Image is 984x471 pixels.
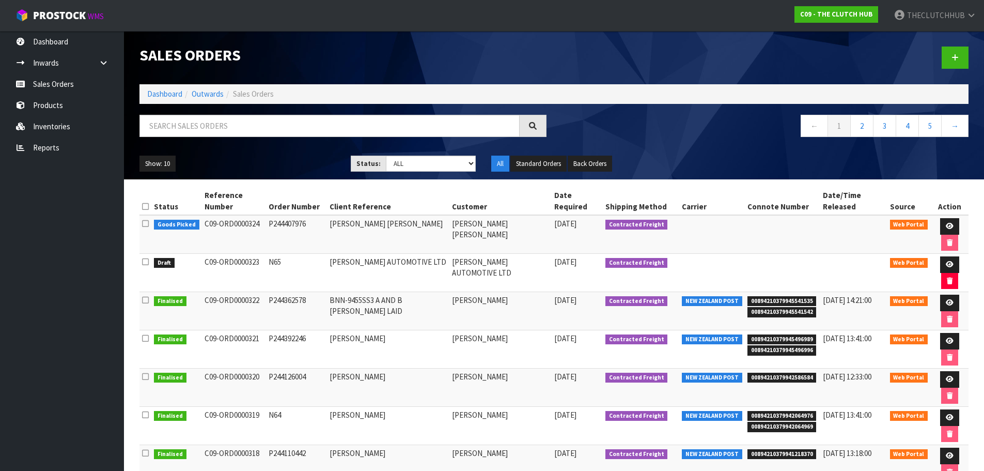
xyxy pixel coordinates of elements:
a: 4 [896,115,919,137]
span: Contracted Freight [605,335,668,345]
span: Finalised [154,296,186,307]
span: [DATE] 12:33:00 [823,372,871,382]
span: Contracted Freight [605,373,668,383]
span: NEW ZEALAND POST [682,411,742,421]
td: C09-ORD0000324 [202,215,266,254]
span: Finalised [154,335,186,345]
span: Contracted Freight [605,258,668,268]
th: Status [151,187,202,215]
span: 00894210379945496996 [747,345,817,356]
button: Back Orders [568,156,612,172]
td: C09-ORD0000323 [202,254,266,292]
span: Web Portal [890,411,928,421]
a: Outwards [192,89,224,99]
span: [DATE] [554,333,576,343]
span: ProStock [33,9,86,22]
span: [DATE] [554,410,576,420]
span: [DATE] 13:41:00 [823,410,871,420]
span: 00894210379941218370 [747,449,817,460]
td: P244362578 [266,292,327,330]
a: 5 [918,115,942,137]
span: NEW ZEALAND POST [682,335,742,345]
span: Web Portal [890,296,928,307]
th: Carrier [679,187,745,215]
span: [DATE] 13:41:00 [823,333,871,343]
span: 00894210379945541535 [747,296,817,307]
span: Web Portal [890,335,928,345]
h1: Sales Orders [139,47,546,64]
strong: C09 - THE CLUTCH HUB [800,10,872,19]
th: Connote Number [745,187,821,215]
span: Contracted Freight [605,449,668,460]
th: Shipping Method [603,187,680,215]
span: Web Portal [890,220,928,230]
td: N64 [266,407,327,445]
span: Web Portal [890,258,928,268]
th: Date/Time Released [820,187,887,215]
strong: Status: [356,159,381,168]
span: [DATE] [554,295,576,305]
span: 00894210379945496989 [747,335,817,345]
span: THECLUTCHHUB [907,10,965,20]
span: Contracted Freight [605,411,668,421]
td: P244407976 [266,215,327,254]
span: [DATE] 13:18:00 [823,448,871,458]
td: [PERSON_NAME] [449,369,552,407]
span: [DATE] [554,219,576,229]
td: BNN-9455SS3 A AND B [PERSON_NAME] LAID [327,292,449,330]
td: [PERSON_NAME] [327,330,449,369]
span: Finalised [154,411,186,421]
span: Sales Orders [233,89,274,99]
span: Draft [154,258,175,268]
span: [DATE] [554,372,576,382]
span: Web Portal [890,449,928,460]
span: [DATE] 14:21:00 [823,295,871,305]
td: [PERSON_NAME] [449,407,552,445]
a: 3 [873,115,896,137]
th: Customer [449,187,552,215]
button: Standard Orders [510,156,567,172]
button: Show: 10 [139,156,176,172]
span: [DATE] [554,257,576,267]
td: [PERSON_NAME] [449,292,552,330]
span: 00894210379945541542 [747,307,817,317]
a: Dashboard [147,89,182,99]
span: [DATE] [554,448,576,458]
span: Web Portal [890,373,928,383]
td: [PERSON_NAME] [PERSON_NAME] [327,215,449,254]
span: NEW ZEALAND POST [682,296,742,307]
td: C09-ORD0000321 [202,330,266,369]
td: P244392246 [266,330,327,369]
td: [PERSON_NAME] [449,330,552,369]
th: Client Reference [327,187,449,215]
a: → [941,115,969,137]
img: cube-alt.png [15,9,28,22]
nav: Page navigation [562,115,969,140]
td: C09-ORD0000319 [202,407,266,445]
span: Contracted Freight [605,220,668,230]
span: 00894210379942586584 [747,373,817,383]
span: Finalised [154,373,186,383]
td: [PERSON_NAME] [327,369,449,407]
td: [PERSON_NAME] AUTOMOTIVE LTD [449,254,552,292]
span: NEW ZEALAND POST [682,449,742,460]
span: 00894210379942064976 [747,411,817,421]
span: Contracted Freight [605,296,668,307]
span: 00894210379942064969 [747,422,817,432]
th: Date Required [552,187,603,215]
td: C09-ORD0000322 [202,292,266,330]
td: [PERSON_NAME] [327,407,449,445]
td: [PERSON_NAME] AUTOMOTIVE LTD [327,254,449,292]
td: C09-ORD0000320 [202,369,266,407]
small: WMS [88,11,104,21]
span: Finalised [154,449,186,460]
span: Goods Picked [154,220,199,230]
a: ← [801,115,828,137]
td: [PERSON_NAME] [PERSON_NAME] [449,215,552,254]
th: Source [887,187,931,215]
span: NEW ZEALAND POST [682,373,742,383]
th: Reference Number [202,187,266,215]
th: Order Number [266,187,327,215]
td: P244126004 [266,369,327,407]
td: N65 [266,254,327,292]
